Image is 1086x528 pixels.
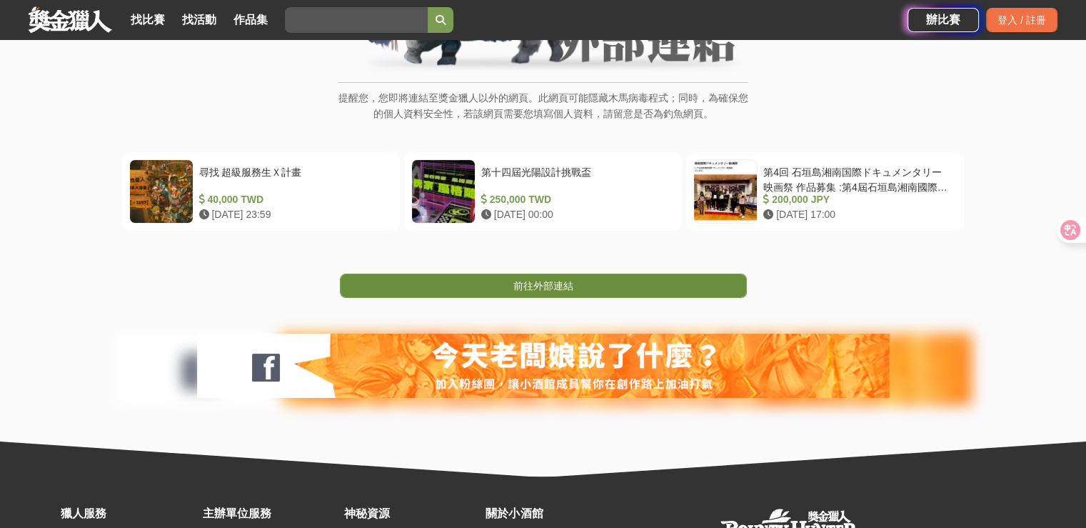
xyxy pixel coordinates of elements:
[199,192,387,207] div: 40,000 TWD
[197,334,890,398] img: 127fc932-0e2d-47dc-a7d9-3a4a18f96856.jpg
[199,207,387,222] div: [DATE] 23:59
[986,8,1057,32] div: 登入 / 註冊
[340,274,747,298] a: 前往外部連結
[481,207,669,222] div: [DATE] 00:00
[763,192,951,207] div: 200,000 JPY
[176,10,222,30] a: 找活動
[125,10,171,30] a: 找比賽
[199,165,387,192] div: 尋找 超級服務生Ｘ計畫
[513,280,573,292] span: 前往外部連結
[202,505,336,522] div: 主辦單位服務
[404,152,682,231] a: 第十四屆光陽設計挑戰盃 250,000 TWD [DATE] 00:00
[486,505,620,522] div: 關於小酒館
[61,505,195,522] div: 獵人服務
[907,8,979,32] a: 辦比賽
[686,152,964,231] a: 第4回 石垣島湘南国際ドキュメンタリー映画祭 作品募集 :第4屆石垣島湘南國際紀錄片電影節作品徵集 200,000 JPY [DATE] 17:00
[763,165,951,192] div: 第4回 石垣島湘南国際ドキュメンタリー映画祭 作品募集 :第4屆石垣島湘南國際紀錄片電影節作品徵集
[344,505,478,522] div: 神秘資源
[481,192,669,207] div: 250,000 TWD
[481,165,669,192] div: 第十四屆光陽設計挑戰盃
[228,10,273,30] a: 作品集
[338,90,748,136] p: 提醒您，您即將連結至獎金獵人以外的網頁。此網頁可能隱藏木馬病毒程式；同時，為確保您的個人資料安全性，若該網頁需要您填寫個人資料，請留意是否為釣魚網頁。
[763,207,951,222] div: [DATE] 17:00
[122,152,400,231] a: 尋找 超級服務生Ｘ計畫 40,000 TWD [DATE] 23:59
